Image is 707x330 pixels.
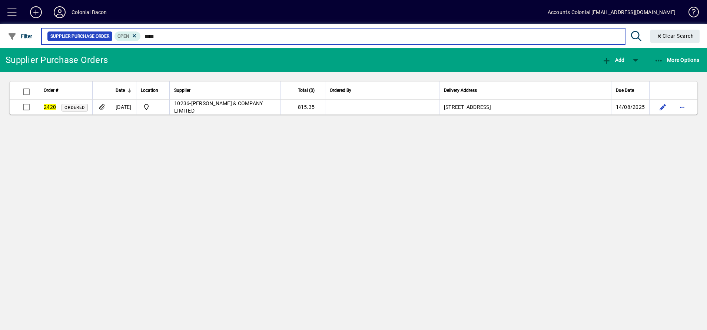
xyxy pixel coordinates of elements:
[24,6,48,19] button: Add
[141,103,165,111] span: Colonial Bacon
[676,101,688,113] button: More options
[330,86,435,94] div: Ordered By
[141,86,165,94] div: Location
[114,31,141,41] mat-chip: Completion Status: Open
[116,86,125,94] span: Date
[174,100,263,114] span: [PERSON_NAME] & COMPANY LIMITED
[64,105,85,110] span: Ordered
[444,86,477,94] span: Delivery Address
[683,1,698,26] a: Knowledge Base
[44,86,88,94] div: Order #
[602,57,624,63] span: Add
[281,100,325,114] td: 815.35
[174,86,190,94] span: Supplier
[72,6,107,18] div: Colonial Bacon
[616,86,645,94] div: Due Date
[111,100,136,114] td: [DATE]
[50,33,109,40] span: Supplier Purchase Order
[141,86,158,94] span: Location
[653,53,701,67] button: More Options
[654,57,700,63] span: More Options
[116,86,132,94] div: Date
[44,86,58,94] span: Order #
[330,86,351,94] span: Ordered By
[657,101,669,113] button: Edit
[298,86,315,94] span: Total ($)
[611,100,650,114] td: 14/08/2025
[117,34,129,39] span: Open
[600,53,626,67] button: Add
[548,6,676,18] div: Accounts Colonial [EMAIL_ADDRESS][DOMAIN_NAME]
[8,33,33,39] span: Filter
[48,6,72,19] button: Profile
[169,100,281,114] td: -
[650,30,700,43] button: Clear
[174,100,189,106] span: 10236
[656,33,694,39] span: Clear Search
[6,30,34,43] button: Filter
[616,86,634,94] span: Due Date
[285,86,321,94] div: Total ($)
[174,86,276,94] div: Supplier
[6,54,108,66] div: Supplier Purchase Orders
[439,100,611,114] td: [STREET_ADDRESS]
[44,104,56,110] em: 2420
